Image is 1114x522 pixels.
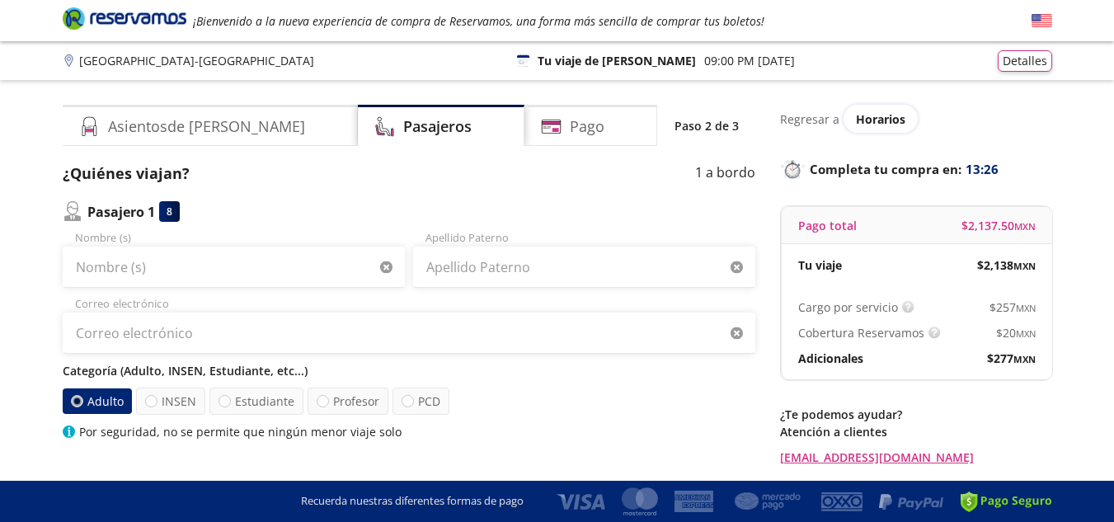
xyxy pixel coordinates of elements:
span: 13:26 [966,160,999,179]
label: INSEN [136,388,205,415]
small: MXN [1013,353,1036,365]
label: Profesor [308,388,388,415]
p: 1 a bordo [695,162,755,185]
input: Correo electrónico [63,313,755,354]
p: Completa tu compra en : [780,158,1052,181]
button: English [1032,11,1052,31]
input: Nombre (s) [63,247,405,288]
input: Apellido Paterno [413,247,755,288]
p: Por seguridad, no se permite que ningún menor viaje solo [79,423,402,440]
a: Brand Logo [63,6,186,35]
p: Tu viaje de [PERSON_NAME] [538,52,696,69]
button: Detalles [998,50,1052,72]
p: Paso 2 de 3 [675,117,739,134]
span: $ 2,138 [977,256,1036,274]
p: Cobertura Reservamos [798,324,924,341]
small: MXN [1016,302,1036,314]
span: $ 277 [987,350,1036,367]
p: Cargo por servicio [798,299,898,316]
p: ¿Te podemos ayudar? [780,406,1052,423]
i: Brand Logo [63,6,186,31]
span: $ 2,137.50 [961,217,1036,234]
h4: Pasajeros [403,115,472,138]
p: Atención a clientes [780,423,1052,440]
p: Tu viaje [798,256,842,274]
small: MXN [1013,260,1036,272]
small: MXN [1014,220,1036,233]
p: 09:00 PM [DATE] [704,52,795,69]
p: Adicionales [798,350,863,367]
span: Horarios [856,111,905,127]
p: Pago total [798,217,857,234]
span: $ 257 [989,299,1036,316]
div: 8 [159,201,180,222]
p: Pasajero 1 [87,202,155,222]
h4: Asientos de [PERSON_NAME] [108,115,305,138]
em: ¡Bienvenido a la nueva experiencia de compra de Reservamos, una forma más sencilla de comprar tus... [193,13,764,29]
p: ¿Quiénes viajan? [63,162,190,185]
label: Adulto [62,388,132,414]
p: Categoría (Adulto, INSEN, Estudiante, etc...) [63,362,755,379]
p: [GEOGRAPHIC_DATA] - [GEOGRAPHIC_DATA] [79,52,314,69]
p: Regresar a [780,111,839,128]
label: PCD [392,388,449,415]
label: Estudiante [209,388,303,415]
div: Regresar a ver horarios [780,105,1052,133]
h4: Pago [570,115,604,138]
p: Recuerda nuestras diferentes formas de pago [301,493,524,510]
span: $ 20 [996,324,1036,341]
small: MXN [1016,327,1036,340]
a: [EMAIL_ADDRESS][DOMAIN_NAME] [780,449,1052,466]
